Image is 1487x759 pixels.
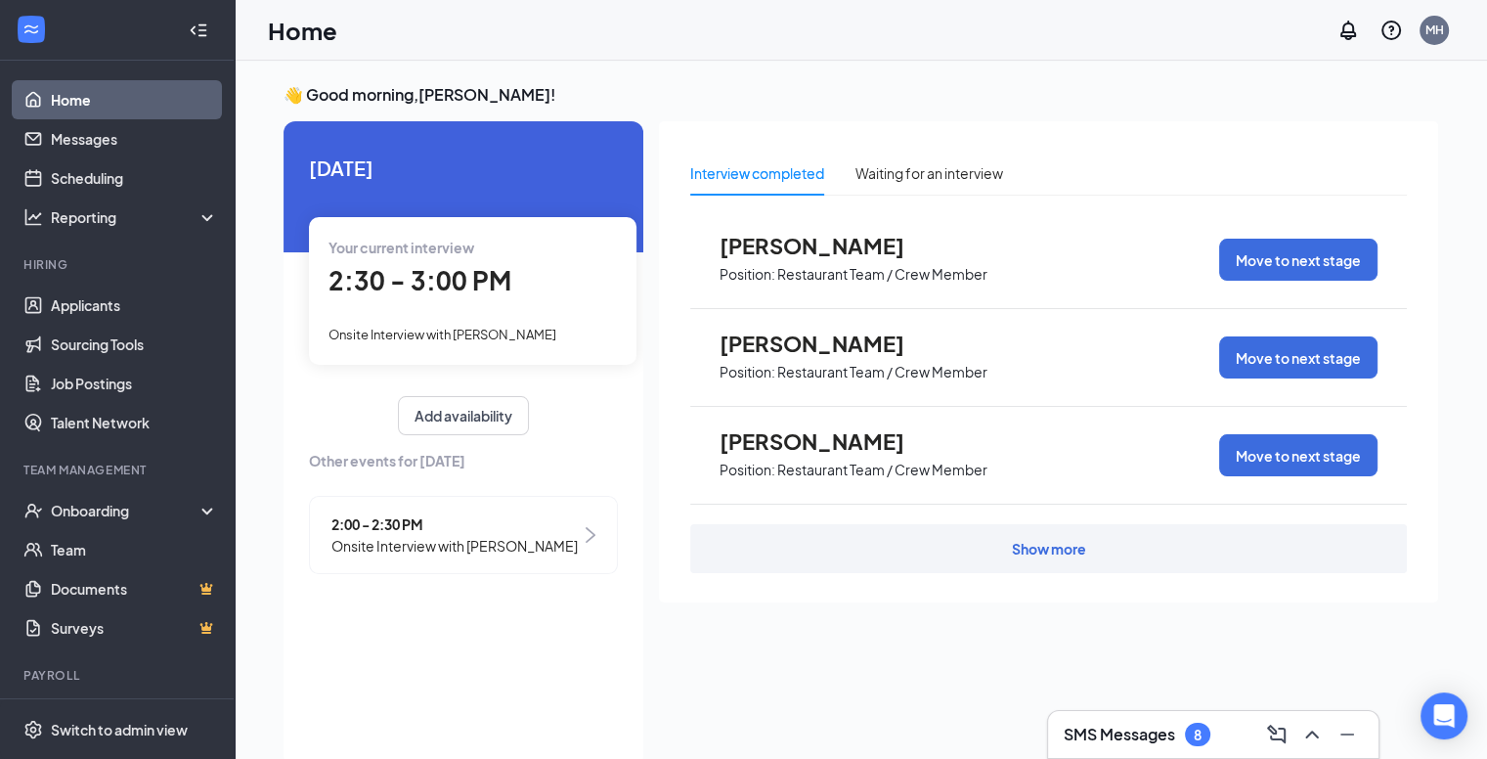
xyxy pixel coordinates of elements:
[1261,719,1292,750] button: ComposeMessage
[1012,539,1086,558] div: Show more
[23,720,43,739] svg: Settings
[284,84,1438,106] h3: 👋 Good morning, [PERSON_NAME] !
[51,207,219,227] div: Reporting
[51,530,218,569] a: Team
[720,428,935,454] span: [PERSON_NAME]
[51,80,218,119] a: Home
[1379,19,1403,42] svg: QuestionInfo
[720,363,775,381] p: Position:
[51,403,218,442] a: Talent Network
[777,461,987,479] p: Restaurant Team / Crew Member
[777,265,987,284] p: Restaurant Team / Crew Member
[51,501,201,520] div: Onboarding
[51,569,218,608] a: DocumentsCrown
[328,239,474,256] span: Your current interview
[720,233,935,258] span: [PERSON_NAME]
[1336,19,1360,42] svg: Notifications
[1265,723,1289,746] svg: ComposeMessage
[328,264,511,296] span: 2:30 - 3:00 PM
[720,265,775,284] p: Position:
[189,21,208,40] svg: Collapse
[777,363,987,381] p: Restaurant Team / Crew Member
[1296,719,1328,750] button: ChevronUp
[22,20,41,39] svg: WorkstreamLogo
[1219,239,1378,281] button: Move to next stage
[51,286,218,325] a: Applicants
[23,256,214,273] div: Hiring
[1335,723,1359,746] svg: Minimize
[23,501,43,520] svg: UserCheck
[51,696,218,736] a: PayrollCrown
[51,364,218,403] a: Job Postings
[309,153,618,183] span: [DATE]
[23,667,214,684] div: Payroll
[1194,727,1202,743] div: 8
[1332,719,1363,750] button: Minimize
[51,608,218,647] a: SurveysCrown
[23,207,43,227] svg: Analysis
[1219,336,1378,379] button: Move to next stage
[1421,692,1467,739] div: Open Intercom Messenger
[268,14,337,47] h1: Home
[328,327,556,342] span: Onsite Interview with [PERSON_NAME]
[398,396,529,435] button: Add availability
[51,158,218,198] a: Scheduling
[309,450,618,471] span: Other events for [DATE]
[51,119,218,158] a: Messages
[720,461,775,479] p: Position:
[1425,22,1444,38] div: MH
[1219,434,1378,476] button: Move to next stage
[51,720,188,739] div: Switch to admin view
[331,513,578,535] span: 2:00 - 2:30 PM
[855,162,1003,184] div: Waiting for an interview
[51,325,218,364] a: Sourcing Tools
[23,462,214,478] div: Team Management
[1300,723,1324,746] svg: ChevronUp
[720,331,935,356] span: [PERSON_NAME]
[331,535,578,557] span: Onsite Interview with [PERSON_NAME]
[690,162,824,184] div: Interview completed
[1064,724,1175,745] h3: SMS Messages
